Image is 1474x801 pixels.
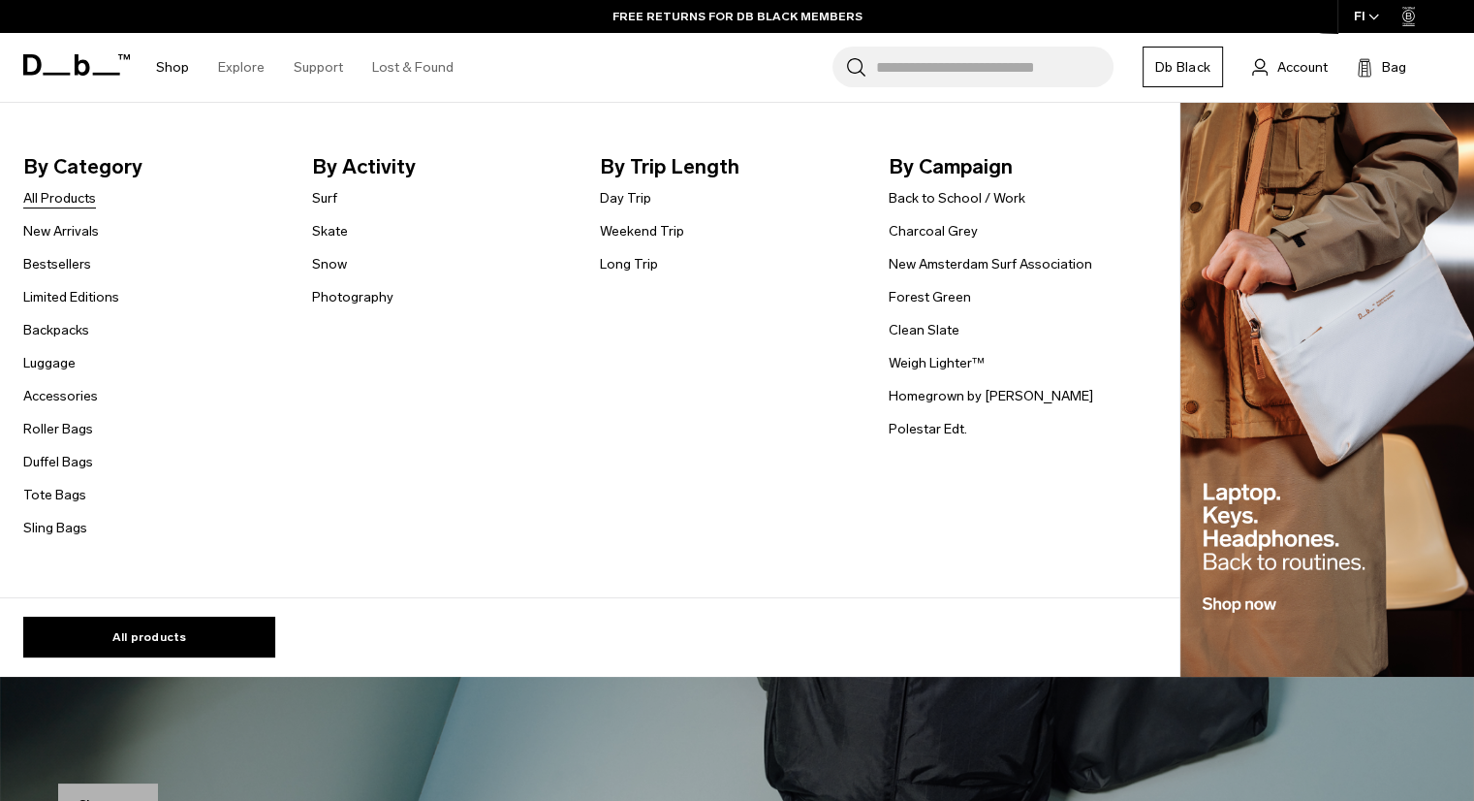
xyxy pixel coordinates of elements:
span: Account [1277,57,1328,78]
nav: Main Navigation [141,33,468,102]
span: By Category [23,151,281,182]
img: Db [1180,103,1474,678]
a: New Arrivals [23,221,99,241]
a: Backpacks [23,320,89,340]
a: Duffel Bags [23,452,93,472]
a: Photography [312,287,393,307]
a: Snow [312,254,347,274]
a: Forest Green [889,287,971,307]
span: Bag [1382,57,1406,78]
span: By Trip Length [600,151,858,182]
a: Bestsellers [23,254,91,274]
a: Sling Bags [23,518,87,538]
a: Polestar Edt. [889,419,967,439]
a: Account [1252,55,1328,79]
a: Day Trip [600,188,651,208]
a: FREE RETURNS FOR DB BLACK MEMBERS [612,8,862,25]
button: Bag [1357,55,1406,79]
a: Charcoal Grey [889,221,978,241]
a: New Amsterdam Surf Association [889,254,1092,274]
a: Luggage [23,353,76,373]
a: Surf [312,188,337,208]
a: Explore [218,33,265,102]
a: Back to School / Work [889,188,1025,208]
a: All products [23,617,275,657]
a: Shop [156,33,189,102]
a: Skate [312,221,348,241]
span: By Campaign [889,151,1146,182]
a: Roller Bags [23,419,93,439]
a: Homegrown by [PERSON_NAME] [889,386,1093,406]
a: Accessories [23,386,98,406]
a: Weekend Trip [600,221,684,241]
a: Db Black [1143,47,1223,87]
a: All Products [23,188,96,208]
a: Lost & Found [372,33,454,102]
a: Limited Editions [23,287,119,307]
a: Long Trip [600,254,658,274]
a: Support [294,33,343,102]
a: Tote Bags [23,485,86,505]
a: Clean Slate [889,320,959,340]
a: Weigh Lighter™ [889,353,985,373]
span: By Activity [312,151,570,182]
